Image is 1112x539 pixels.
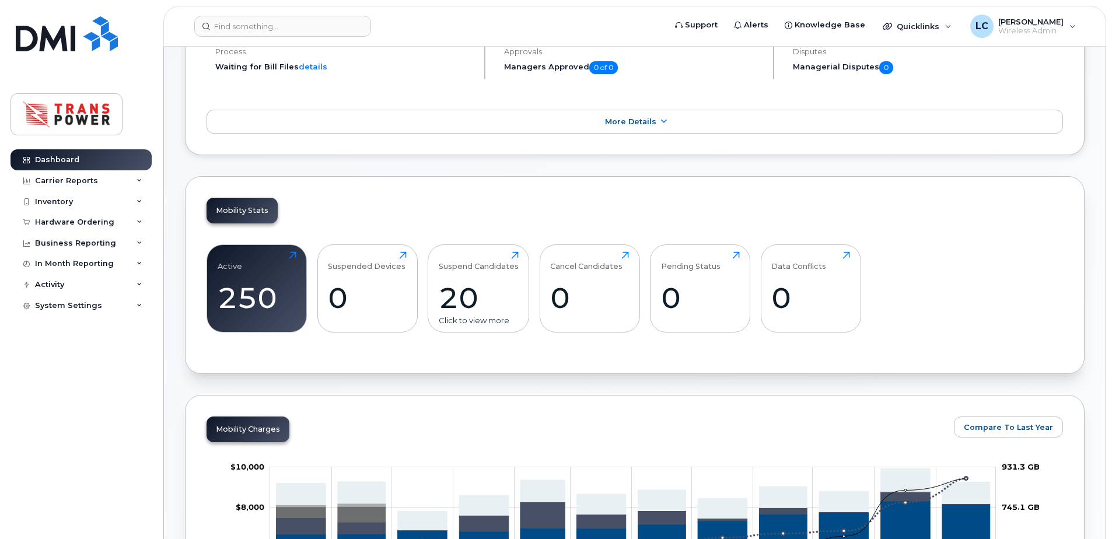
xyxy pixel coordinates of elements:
tspan: 745.1 GB [1002,502,1040,512]
span: Wireless Admin [998,26,1064,36]
div: Suspended Devices [328,251,405,271]
input: Find something... [194,16,371,37]
button: Compare To Last Year [954,416,1063,437]
a: Active250 [218,251,296,326]
span: Compare To Last Year [964,422,1053,433]
h4: Process [215,47,474,56]
div: Active [218,251,242,271]
span: Support [685,19,718,31]
h4: Approvals [504,47,763,56]
g: Roaming [277,492,990,534]
h4: Disputes [793,47,1063,56]
g: Cancellation [277,492,990,530]
div: 0 [550,281,629,315]
h5: Managerial Disputes [793,61,1063,74]
a: Suspend Candidates20Click to view more [439,251,519,326]
span: More Details [605,117,656,126]
a: details [299,62,327,71]
a: Alerts [726,13,777,37]
span: LC [975,19,988,33]
div: Data Conflicts [771,251,826,271]
div: Click to view more [439,315,519,326]
div: Suspend Candidates [439,251,519,271]
g: HST [277,468,990,530]
span: [PERSON_NAME] [998,17,1064,26]
g: $0 [230,462,264,471]
div: Pending Status [661,251,721,271]
div: 20 [439,281,519,315]
span: Knowledge Base [795,19,865,31]
a: Pending Status0 [661,251,740,326]
tspan: $10,000 [230,462,264,471]
div: 0 [328,281,407,315]
div: Quicklinks [875,15,960,38]
span: Quicklinks [897,22,939,31]
a: Cancel Candidates0 [550,251,629,326]
li: Waiting for Bill Files [215,61,474,72]
h5: Managers Approved [504,61,763,74]
div: Cancel Candidates [550,251,623,271]
tspan: 931.3 GB [1002,462,1040,471]
div: Liam Crichton [962,15,1084,38]
g: $0 [236,502,264,512]
span: Alerts [744,19,768,31]
div: 0 [771,281,850,315]
a: Support [667,13,726,37]
div: 0 [661,281,740,315]
span: 0 of 0 [589,61,618,74]
a: Knowledge Base [777,13,873,37]
span: 0 [879,61,893,74]
a: Data Conflicts0 [771,251,850,326]
a: Suspended Devices0 [328,251,407,326]
tspan: $8,000 [236,502,264,512]
div: 250 [218,281,296,315]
